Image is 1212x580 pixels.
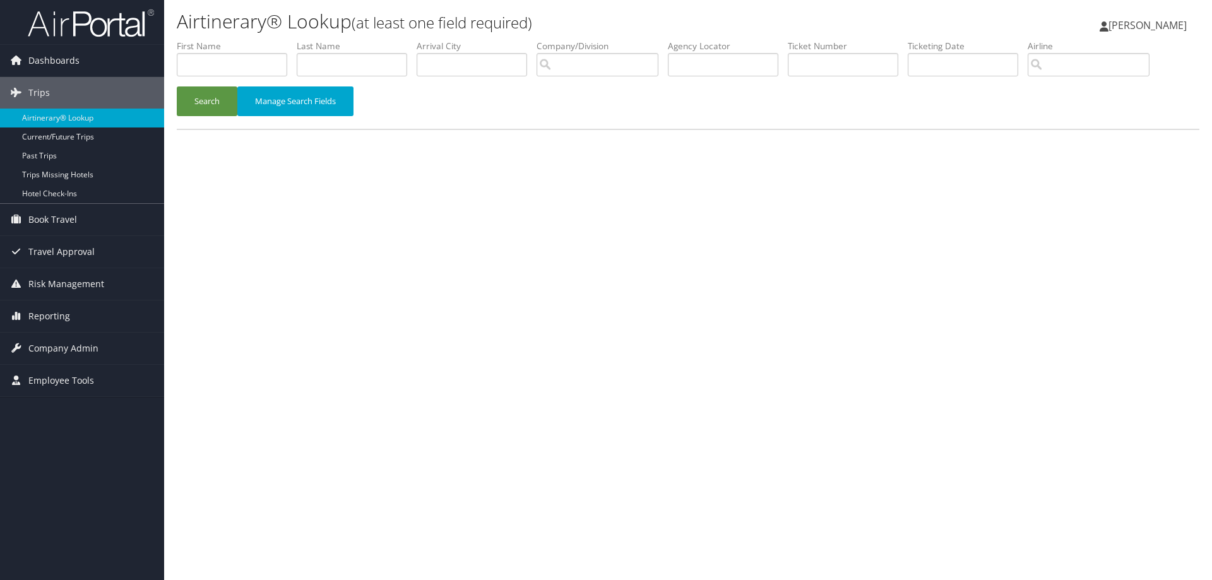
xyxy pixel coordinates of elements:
[28,365,94,396] span: Employee Tools
[237,86,353,116] button: Manage Search Fields
[1100,6,1199,44] a: [PERSON_NAME]
[28,77,50,109] span: Trips
[297,40,417,52] label: Last Name
[28,268,104,300] span: Risk Management
[177,86,237,116] button: Search
[28,236,95,268] span: Travel Approval
[28,204,77,235] span: Book Travel
[908,40,1028,52] label: Ticketing Date
[668,40,788,52] label: Agency Locator
[1108,18,1187,32] span: [PERSON_NAME]
[417,40,537,52] label: Arrival City
[28,8,154,38] img: airportal-logo.png
[537,40,668,52] label: Company/Division
[352,12,532,33] small: (at least one field required)
[1028,40,1159,52] label: Airline
[28,300,70,332] span: Reporting
[177,40,297,52] label: First Name
[177,8,858,35] h1: Airtinerary® Lookup
[788,40,908,52] label: Ticket Number
[28,333,98,364] span: Company Admin
[28,45,80,76] span: Dashboards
